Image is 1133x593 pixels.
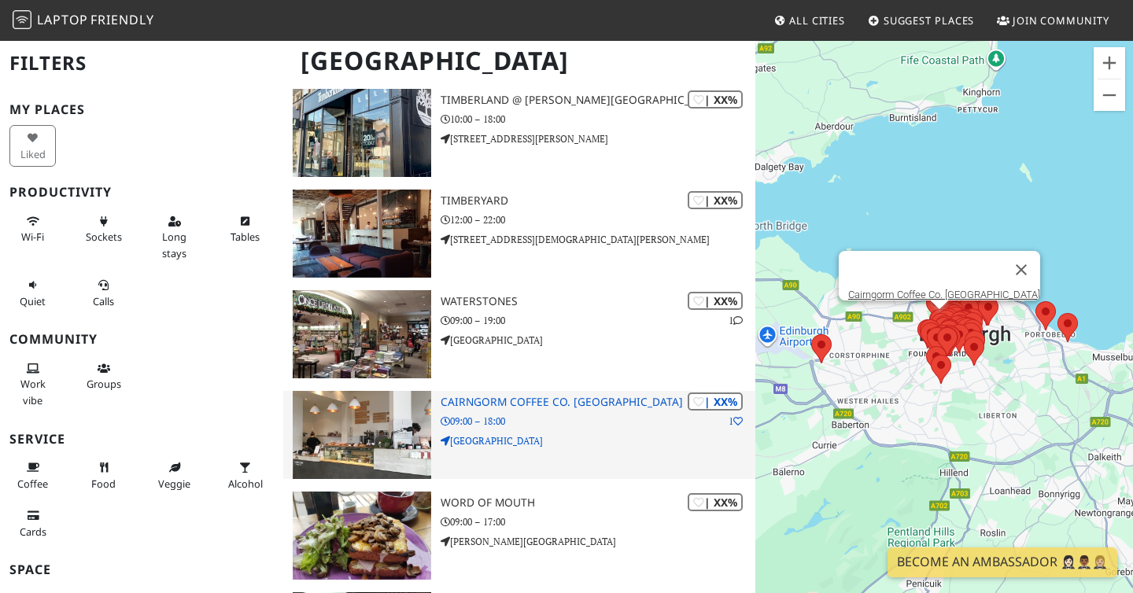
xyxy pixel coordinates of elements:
[228,477,263,491] span: Alcohol
[848,289,1040,300] a: Cairngorm Coffee Co. [GEOGRAPHIC_DATA]
[1013,13,1109,28] span: Join Community
[9,102,274,117] h3: My Places
[283,391,755,479] a: Cairngorm Coffee Co. West End | XX% 1 Cairngorm Coffee Co. [GEOGRAPHIC_DATA] 09:00 – 18:00 [GEOGR...
[151,455,197,496] button: Veggie
[9,208,56,250] button: Wi-Fi
[37,11,88,28] span: Laptop
[729,313,743,328] p: 1
[293,190,431,278] img: TIMBERYARD
[80,208,127,250] button: Sockets
[162,230,186,260] span: Long stays
[80,355,127,397] button: Groups
[1002,251,1040,289] button: Close
[158,477,190,491] span: Veggie
[441,313,755,328] p: 09:00 – 19:00
[884,13,975,28] span: Suggest Places
[9,355,56,413] button: Work vibe
[20,525,46,539] span: Credit cards
[17,477,48,491] span: Coffee
[729,414,743,429] p: 1
[283,89,755,177] a: Timberland @ George Street | XX% Timberland @ [PERSON_NAME][GEOGRAPHIC_DATA] 10:00 – 18:00 [STREE...
[688,292,743,310] div: | XX%
[441,212,755,227] p: 12:00 – 22:00
[441,534,755,549] p: [PERSON_NAME][GEOGRAPHIC_DATA]
[91,477,116,491] span: Food
[862,6,981,35] a: Suggest Places
[441,514,755,529] p: 09:00 – 17:00
[441,194,755,208] h3: TIMBERYARD
[222,208,268,250] button: Tables
[80,272,127,314] button: Calls
[9,503,56,544] button: Cards
[9,455,56,496] button: Coffee
[293,391,431,479] img: Cairngorm Coffee Co. West End
[293,89,431,177] img: Timberland @ George Street
[688,191,743,209] div: | XX%
[283,290,755,378] a: Waterstones | XX% 1 Waterstones 09:00 – 19:00 [GEOGRAPHIC_DATA]
[20,377,46,407] span: People working
[441,131,755,146] p: [STREET_ADDRESS][PERSON_NAME]
[441,414,755,429] p: 09:00 – 18:00
[441,112,755,127] p: 10:00 – 18:00
[288,39,752,83] h1: [GEOGRAPHIC_DATA]
[21,230,44,244] span: Stable Wi-Fi
[9,332,274,347] h3: Community
[688,493,743,511] div: | XX%
[441,433,755,448] p: [GEOGRAPHIC_DATA]
[20,294,46,308] span: Quiet
[441,232,755,247] p: [STREET_ADDRESS][DEMOGRAPHIC_DATA][PERSON_NAME]
[888,547,1117,577] a: Become an Ambassador 🤵🏻‍♀️🤵🏾‍♂️🤵🏼‍♀️
[9,272,56,314] button: Quiet
[441,396,755,409] h3: Cairngorm Coffee Co. [GEOGRAPHIC_DATA]
[9,39,274,87] h2: Filters
[283,190,755,278] a: TIMBERYARD | XX% TIMBERYARD 12:00 – 22:00 [STREET_ADDRESS][DEMOGRAPHIC_DATA][PERSON_NAME]
[441,496,755,510] h3: Word Of Mouth
[222,455,268,496] button: Alcohol
[283,492,755,580] a: Word Of Mouth | XX% Word Of Mouth 09:00 – 17:00 [PERSON_NAME][GEOGRAPHIC_DATA]
[231,230,260,244] span: Work-friendly tables
[789,13,845,28] span: All Cities
[90,11,153,28] span: Friendly
[9,185,274,200] h3: Productivity
[9,562,274,577] h3: Space
[688,392,743,411] div: | XX%
[9,432,274,447] h3: Service
[151,208,197,266] button: Long stays
[441,333,755,348] p: [GEOGRAPHIC_DATA]
[293,492,431,580] img: Word Of Mouth
[13,7,154,35] a: LaptopFriendly LaptopFriendly
[86,230,122,244] span: Power sockets
[991,6,1116,35] a: Join Community
[87,377,121,391] span: Group tables
[1094,79,1125,111] button: Zoom out
[293,290,431,378] img: Waterstones
[80,455,127,496] button: Food
[767,6,851,35] a: All Cities
[13,10,31,29] img: LaptopFriendly
[93,294,114,308] span: Video/audio calls
[1094,47,1125,79] button: Zoom in
[441,295,755,308] h3: Waterstones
